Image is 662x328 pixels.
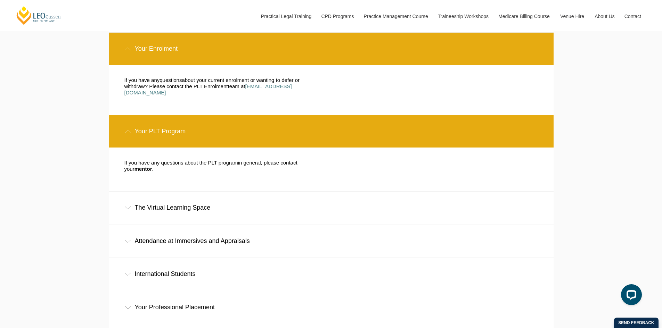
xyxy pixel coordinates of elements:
span: P [149,83,153,89]
div: Your Professional Placement [109,291,554,323]
a: CPD Programs [316,1,358,31]
a: Venue Hire [555,1,589,31]
a: [EMAIL_ADDRESS][DOMAIN_NAME] [124,83,292,95]
span: , please contact your [124,160,297,172]
div: International Students [109,258,554,290]
a: Contact [619,1,646,31]
span: mentor [134,166,152,172]
span: . [152,166,154,172]
span: ? [145,83,148,89]
a: Practical Legal Training [256,1,316,31]
span: question [160,77,179,83]
div: Your Enrolment [109,33,554,65]
span: about your current enrolment or wanting to defer or withdraw [124,77,300,89]
span: lease contact the PLT Enrolment [153,83,228,89]
span: in general [238,160,261,166]
a: Practice Management Course [359,1,433,31]
div: The Virtual Learning Space [109,192,554,224]
span: s [179,77,182,83]
span: t [228,83,229,89]
a: Medicare Billing Course [493,1,555,31]
div: Attendance at Immersives and Appraisals [109,225,554,257]
div: Your PLT Program [109,115,554,148]
iframe: LiveChat chat widget [615,281,645,311]
span: If you have any [124,77,160,83]
a: [PERSON_NAME] Centre for Law [16,6,62,25]
a: About Us [589,1,619,31]
span: eam at [229,83,245,89]
a: Traineeship Workshops [433,1,493,31]
span: If you have any questions about the PLT program [124,160,238,166]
